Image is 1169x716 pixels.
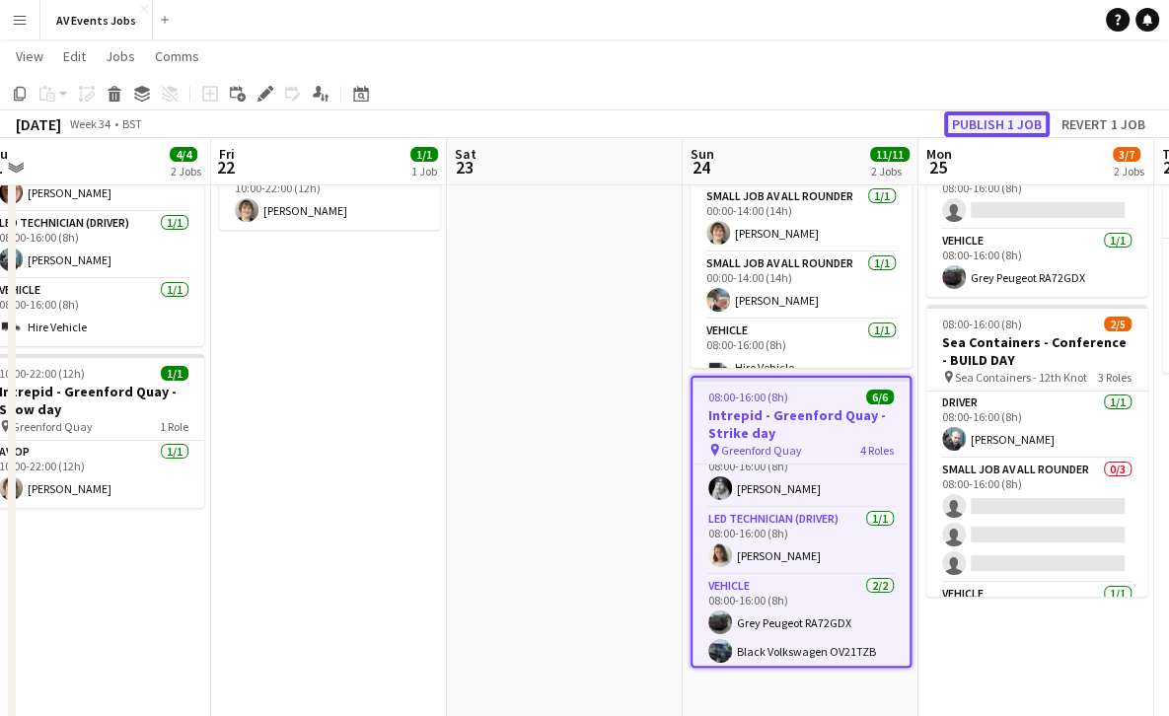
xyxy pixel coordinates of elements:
[923,156,952,179] span: 25
[691,320,912,387] app-card-role: Vehicle1/108:00-16:00 (8h)Hire Vehicle
[16,114,61,134] div: [DATE]
[1054,111,1153,137] button: Revert 1 job
[1098,370,1132,385] span: 3 Roles
[691,185,912,252] app-card-role: Small Job AV All Rounder1/100:00-14:00 (14h)[PERSON_NAME]
[721,443,802,458] span: Greenford Quay
[63,47,86,65] span: Edit
[410,147,438,162] span: 1/1
[219,163,440,230] app-card-role: AV Op1/110:00-22:00 (12h)[PERSON_NAME]
[693,575,910,671] app-card-role: Vehicle2/208:00-16:00 (8h)Grey Peugeot RA72GDXBlack Volkswagen OV21TZB
[693,508,910,575] app-card-role: LED Technician (Driver)1/108:00-16:00 (8h)[PERSON_NAME]
[926,230,1147,297] app-card-role: Vehicle1/108:00-16:00 (8h)Grey Peugeot RA72GDX
[147,43,207,69] a: Comms
[860,443,894,458] span: 4 Roles
[693,406,910,442] h3: Intrepid - Greenford Quay - Strike day
[926,459,1147,583] app-card-role: Small Job AV All Rounder0/308:00-16:00 (8h)
[926,305,1147,597] app-job-card: 08:00-16:00 (8h)2/5Sea Containers - Conference - BUILD DAY Sea Containers - 12th Knot3 RolesDrive...
[160,419,188,434] span: 1 Role
[926,145,952,163] span: Mon
[870,147,910,162] span: 11/11
[691,145,714,163] span: Sun
[55,43,94,69] a: Edit
[411,164,437,179] div: 1 Job
[691,252,912,320] app-card-role: Small Job AV All Rounder1/100:00-14:00 (14h)[PERSON_NAME]
[40,1,153,39] button: AV Events Jobs
[170,147,197,162] span: 4/4
[106,47,135,65] span: Jobs
[926,76,1147,297] app-job-card: 08:00-16:00 (8h)1/2BUILD DAY: [PERSON_NAME] Barn Health - [GEOGRAPHIC_DATA] Wokefield Estate2 Rol...
[926,392,1147,459] app-card-role: Driver1/108:00-16:00 (8h)[PERSON_NAME]
[8,43,51,69] a: View
[942,317,1022,331] span: 08:00-16:00 (8h)
[691,376,912,668] app-job-card: 08:00-16:00 (8h)6/6Intrepid - Greenford Quay - Strike day Greenford Quay4 Roles08:00-16:00 (8h)[P...
[65,116,114,131] span: Week 34
[693,441,910,508] app-card-role: LED Technician (Driver)1/108:00-16:00 (8h)[PERSON_NAME]
[955,370,1087,385] span: Sea Containers - 12th Knot
[926,333,1147,369] h3: Sea Containers - Conference - BUILD DAY
[171,164,201,179] div: 2 Jobs
[455,145,476,163] span: Sat
[155,47,199,65] span: Comms
[98,43,143,69] a: Jobs
[16,47,43,65] span: View
[122,116,142,131] div: BST
[1113,147,1140,162] span: 3/7
[1104,317,1132,331] span: 2/5
[688,156,714,179] span: 24
[926,163,1147,230] app-card-role: Small Job AV All Rounder0/108:00-16:00 (8h)
[708,390,788,404] span: 08:00-16:00 (8h)
[926,583,1147,650] app-card-role: Vehicle1/1
[871,164,909,179] div: 2 Jobs
[452,156,476,179] span: 23
[216,156,235,179] span: 22
[219,145,235,163] span: Fri
[1114,164,1144,179] div: 2 Jobs
[161,366,188,381] span: 1/1
[12,419,93,434] span: Greenford Quay
[691,76,912,368] app-job-card: 00:00-16:00 (16h)5/5PENCIL: [GEOGRAPHIC_DATA] 10k [GEOGRAPHIC_DATA] [GEOGRAPHIC_DATA]5 Roles00:00...
[866,390,894,404] span: 6/6
[944,111,1050,137] button: Publish 1 job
